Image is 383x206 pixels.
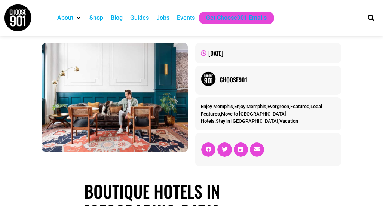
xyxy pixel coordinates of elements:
img: Picture of Choose901 [201,71,216,86]
a: Shop [89,13,103,22]
div: Share on facebook [201,142,215,157]
a: Move to [GEOGRAPHIC_DATA] [221,111,286,117]
a: Get Choose901 Emails [206,13,267,22]
a: Enjoy Memphis [234,104,266,109]
a: Events [177,13,195,22]
a: About [57,13,73,22]
a: Hotels [201,118,215,124]
a: Choose901 [220,75,335,84]
span: , , , , , [201,104,322,117]
a: Jobs [156,13,169,22]
a: Stay in [GEOGRAPHIC_DATA] [216,118,278,124]
div: About [53,12,86,24]
img: A man sits on a brown leather sofa in a stylish living room with teal walls, an ornate rug, and m... [42,43,188,152]
a: Evergreen [267,104,289,109]
a: Enjoy Memphis [201,104,233,109]
nav: Main nav [53,12,358,24]
a: Blog [111,13,123,22]
div: Share on linkedin [234,142,248,157]
a: Local Features [201,104,322,117]
a: Vacation [279,118,298,124]
div: Share on twitter [217,142,232,157]
a: Guides [130,13,149,22]
a: Featured [290,104,309,109]
div: Share on email [250,142,264,157]
time: [DATE] [208,49,223,58]
div: Search [365,12,377,24]
span: , , [201,118,298,124]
